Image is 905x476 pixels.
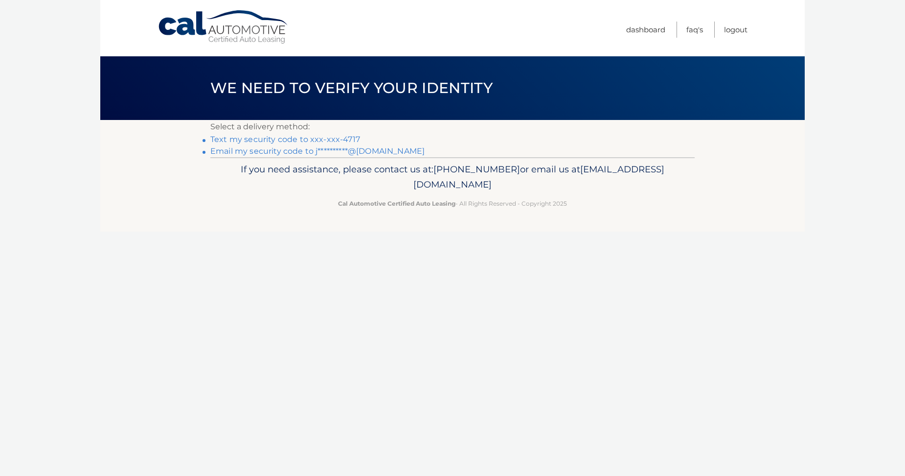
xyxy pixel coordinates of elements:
a: FAQ's [686,22,703,38]
strong: Cal Automotive Certified Auto Leasing [338,200,455,207]
a: Dashboard [626,22,665,38]
a: Text my security code to xxx-xxx-4717 [210,135,360,144]
span: [PHONE_NUMBER] [433,164,520,175]
a: Cal Automotive [158,10,290,45]
p: If you need assistance, please contact us at: or email us at [217,162,688,193]
p: - All Rights Reserved - Copyright 2025 [217,198,688,209]
span: We need to verify your identity [210,79,493,97]
a: Logout [724,22,747,38]
a: Email my security code to j**********@[DOMAIN_NAME] [210,146,425,156]
p: Select a delivery method: [210,120,695,134]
